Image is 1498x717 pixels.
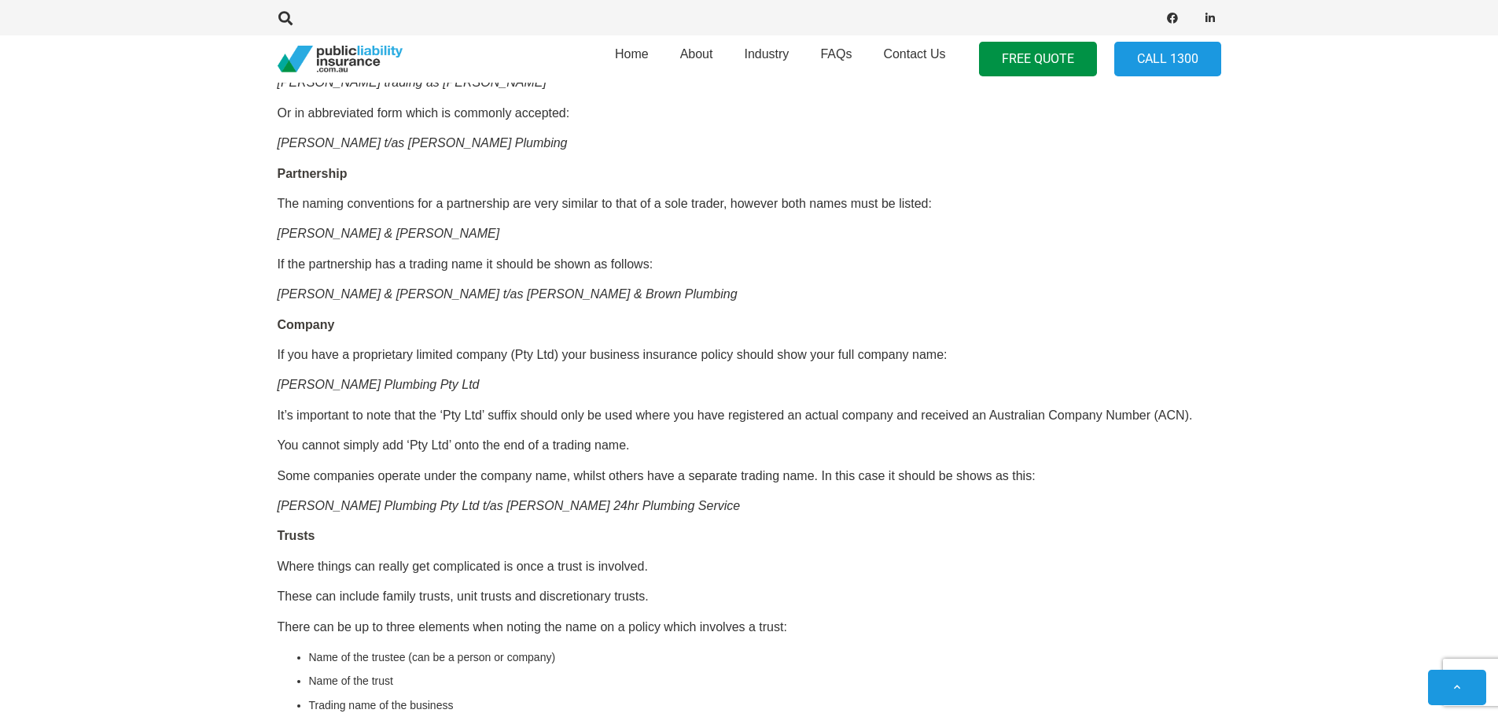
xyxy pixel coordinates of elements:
a: pli_logotransparent [278,46,403,73]
a: Facebook [1161,7,1183,29]
li: Name of the trustee (can be a person or company) [309,649,1221,666]
p: Some companies operate under the company name, whilst others have a separate trading name. In thi... [278,468,1221,485]
span: About [680,47,713,61]
a: LinkedIn [1199,7,1221,29]
p: You cannot simply add ‘Pty Ltd’ onto the end of a trading name. [278,437,1221,454]
em: [PERSON_NAME] & [PERSON_NAME] [278,227,500,240]
a: Call 1300 [1114,42,1221,77]
p: Where things can really get complicated is once a trust is involved. [278,558,1221,575]
span: FAQs [820,47,852,61]
p: If the partnership has a trading name it should be shown as follows: [278,256,1221,273]
p: It’s important to note that the ‘Pty Ltd’ suffix should only be used where you have registered an... [278,407,1221,424]
p: There can be up to three elements when noting the name on a policy which involves a trust: [278,619,1221,636]
a: Search [271,11,302,25]
p: These can include family trusts, unit trusts and discretionary trusts. [278,588,1221,605]
li: Trading name of the business [309,697,1221,714]
a: Industry [728,31,804,87]
a: FREE QUOTE [979,42,1097,77]
span: Home [615,47,649,61]
strong: Company [278,318,335,331]
span: Industry [744,47,789,61]
a: Contact Us [867,31,961,87]
a: FAQs [804,31,867,87]
strong: Partnership [278,167,348,180]
span: Contact Us [883,47,945,61]
em: [PERSON_NAME] Plumbing Pty Ltd t/as [PERSON_NAME] 24hr Plumbing Service [278,499,741,512]
strong: Trusts [278,529,315,542]
li: Name of the trust [309,672,1221,689]
p: The naming conventions for a partnership are very similar to that of a sole trader, however both ... [278,195,1221,213]
p: If you have a proprietary limited company (Pty Ltd) your business insurance policy should show yo... [278,346,1221,364]
em: [PERSON_NAME] Plumbing Pty Ltd [278,378,480,391]
em: [PERSON_NAME] t/as [PERSON_NAME] Plumbing [278,136,568,150]
p: Or in abbreviated form which is commonly accepted: [278,105,1221,122]
a: Home [599,31,664,87]
em: [PERSON_NAME] & [PERSON_NAME] t/as [PERSON_NAME] & Brown Plumbing [278,287,738,301]
a: Back to top [1428,670,1486,705]
a: About [664,31,729,87]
